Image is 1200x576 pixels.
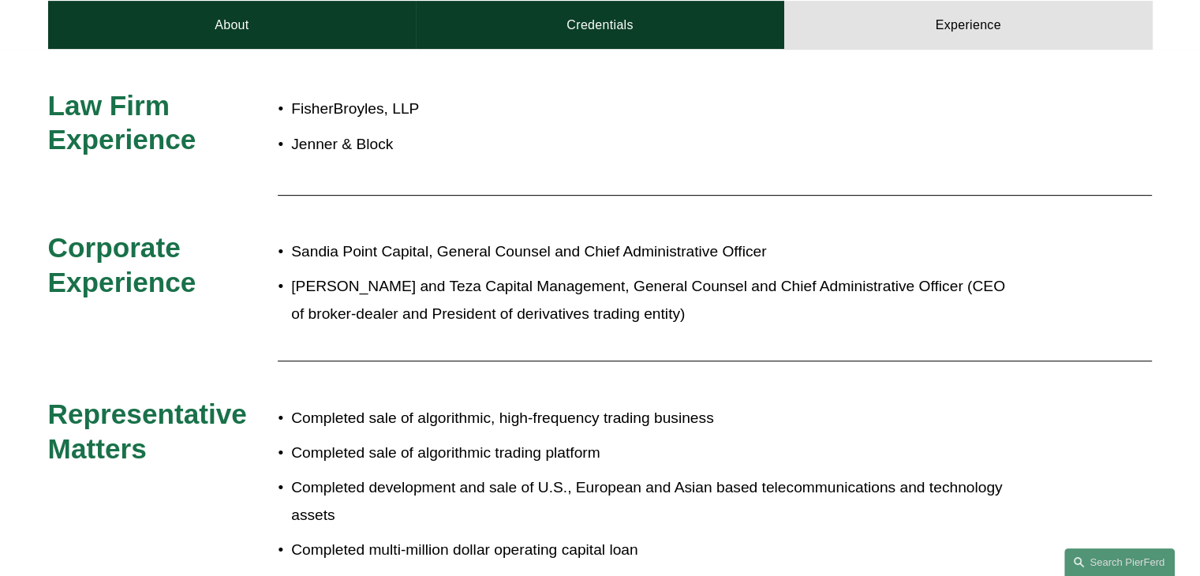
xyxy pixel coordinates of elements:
p: Completed multi-million dollar operating capital loan [291,537,1014,564]
span: Corporate Experience [48,232,196,297]
span: Law Firm Experience [48,90,196,155]
p: Completed sale of algorithmic, high-frequency trading business [291,405,1014,432]
p: Sandia Point Capital, General Counsel and Chief Administrative Officer [291,238,1014,266]
span: Representative Matters [48,398,255,464]
p: Jenner & Block [291,131,1014,159]
p: [PERSON_NAME] and Teza Capital Management, General Counsel and Chief Administrative Officer (CEO ... [291,273,1014,327]
a: Experience [784,1,1153,48]
a: About [48,1,417,48]
p: FisherBroyles, LLP [291,95,1014,123]
a: Search this site [1064,548,1175,576]
p: Completed sale of algorithmic trading platform [291,439,1014,467]
a: Credentials [416,1,784,48]
p: Completed development and sale of U.S., European and Asian based telecommunications and technolog... [291,474,1014,529]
